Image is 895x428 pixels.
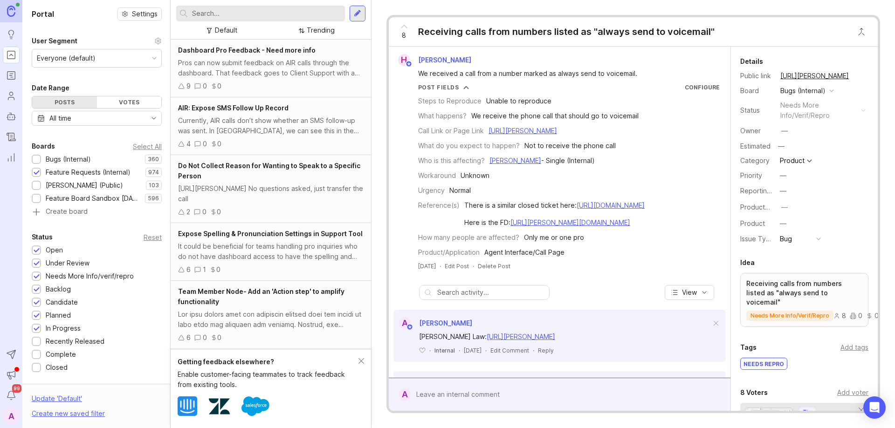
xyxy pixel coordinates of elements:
div: Receiving calls from numbers listed as "always send to voicemail" [418,25,715,38]
span: Do Not Collect Reason for Wanting to Speak to a Specific Person [178,162,360,180]
div: Urgency [418,185,445,196]
span: Dashboard Pro Feedback - Need more info [178,46,316,54]
a: Create board [32,208,162,217]
div: Normal [449,185,471,196]
div: · [429,346,431,354]
span: 99 [12,384,21,393]
img: member badge [405,61,412,68]
img: member badge [406,324,413,331]
div: · [533,346,534,354]
span: Expose Spelling & Pronunciation Settings in Support Tool [178,230,363,238]
div: Only me or one pro [524,232,584,243]
a: Expose Spelling & Pronunciation Settings in Support ToolIt could be beneficial for teams handling... [171,223,371,281]
div: Edit Post [445,262,469,270]
button: Send to Autopilot [3,346,20,363]
div: · [459,346,460,354]
div: 8 [833,313,846,319]
div: Here is the FD: [464,217,645,228]
div: 6 [186,333,191,343]
div: Enable customer-facing teammates to track feedback from existing tools. [178,369,358,390]
div: Details [740,56,763,67]
span: Settings [132,9,158,19]
label: Priority [740,171,762,179]
button: ProductboardID [778,201,791,213]
label: Reporting Team [740,187,790,195]
p: 596 [148,195,159,202]
div: Posts [32,96,97,108]
div: 9 [186,81,191,91]
div: — [780,186,786,196]
p: 974 [148,169,159,176]
div: Under Review [46,258,89,268]
div: Needs More Info/verif/repro [46,271,134,281]
div: It could be beneficial for teams handling pro inquiries who do not have dashboard access to have ... [178,241,364,262]
div: We receive the phone call that should go to voicemail [471,111,639,121]
div: H [398,54,410,66]
span: needs more info/verif/repro [750,312,829,319]
button: A [3,408,20,424]
div: 0 [202,207,207,217]
div: Tags [740,342,757,353]
img: Zendesk logo [209,396,230,417]
a: [URL][PERSON_NAME] [487,333,555,340]
div: 2 [186,207,190,217]
time: [DATE] [418,263,436,270]
time: [DATE] [464,347,482,354]
div: needs more info/verif/repro [780,100,857,121]
div: - Single (Internal) [489,156,595,166]
a: Summaries sent to the destination that receives the transferVIP Pro: [PERSON_NAME] Lawn Care Prof... [171,349,371,417]
p: 103 [149,182,159,189]
div: Date Range [32,82,69,94]
label: Issue Type [740,235,774,243]
div: Open [46,245,63,255]
a: Configure [685,84,720,91]
div: 0 [217,333,221,343]
div: 0 [217,139,221,149]
div: [PERSON_NAME] (Public) [46,180,123,190]
div: Category [740,156,773,166]
div: Boards [32,141,55,152]
div: · [440,262,441,270]
div: 0 [217,207,221,217]
div: 6 [186,265,191,275]
a: Users [3,88,20,104]
a: [URL][DOMAIN_NAME] [577,201,645,209]
div: Closed [46,362,68,373]
div: Unable to reproduce [486,96,551,106]
div: Internal [434,346,455,354]
div: Trending [307,25,335,35]
input: Search activity... [437,287,544,298]
div: 0 [203,139,207,149]
p: 360 [148,156,159,163]
div: — [775,140,787,152]
a: [DATE] [418,262,436,270]
div: Reset [144,235,162,240]
a: H[PERSON_NAME] [392,54,479,66]
span: View [682,288,697,297]
span: 8 [402,30,406,41]
button: Close button [852,22,871,41]
a: Do Not Collect Reason for Wanting to Speak to a Specific Person[URL][PERSON_NAME] No questions as... [171,155,371,223]
span: AIR: Expose SMS Follow Up Record [178,104,289,112]
div: Board [740,86,773,96]
div: Default [215,25,237,35]
div: Product [780,157,805,164]
div: — [780,170,786,181]
p: Tip [803,408,812,416]
div: Product/Application [418,247,480,258]
div: Who is this affecting? [418,156,485,166]
div: What do you expect to happen? [418,141,520,151]
div: 0 [850,313,862,319]
a: Team Member Node- Add an 'Action step' to amplify functionalityLor ipsu dolors amet con adipiscin... [171,281,371,349]
img: Canny Home [7,6,15,16]
div: Reference(s) [418,200,460,211]
span: [PERSON_NAME] [419,319,472,327]
div: Agent Interface/Call Page [484,247,565,258]
div: Lor ipsu dolors amet con adipiscin elitsed doei tem incidi ut labo etdo mag aliquaen adm veniamq.... [178,309,364,330]
div: Edit Comment [490,346,529,354]
a: AIR: Expose SMS Follow Up RecordCurrently, AIR calls don’t show whether an SMS follow-up was sent... [171,97,371,155]
input: Search... [192,8,341,19]
div: Getting feedback elsewhere? [178,357,358,367]
div: 1 [203,265,206,275]
div: Delete Post [478,262,510,270]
